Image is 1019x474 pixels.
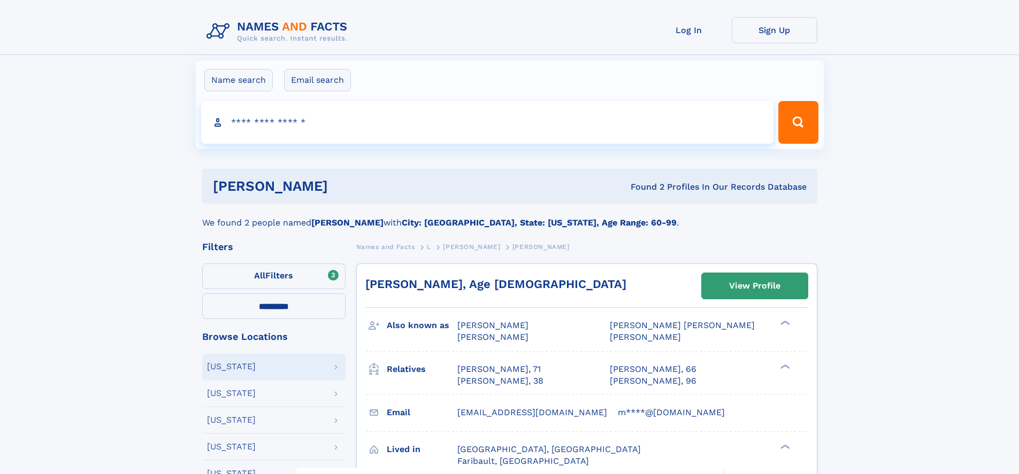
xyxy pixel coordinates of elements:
[457,320,528,330] span: [PERSON_NAME]
[202,17,356,46] img: Logo Names and Facts
[207,416,256,424] div: [US_STATE]
[207,389,256,398] div: [US_STATE]
[457,363,541,375] a: [PERSON_NAME], 71
[356,240,415,253] a: Names and Facts
[387,403,457,422] h3: Email
[427,240,431,253] a: L
[207,442,256,451] div: [US_STATE]
[202,263,346,289] label: Filters
[479,181,807,193] div: Found 2 Profiles In Our Records Database
[702,273,808,299] a: View Profile
[387,360,457,378] h3: Relatives
[610,332,681,342] span: [PERSON_NAME]
[457,407,607,417] span: [EMAIL_ADDRESS][DOMAIN_NAME]
[427,243,431,251] span: L
[729,274,780,298] div: View Profile
[443,243,500,251] span: [PERSON_NAME]
[443,240,500,253] a: [PERSON_NAME]
[207,362,256,371] div: [US_STATE]
[202,242,346,252] div: Filters
[610,363,696,375] a: [PERSON_NAME], 66
[387,316,457,335] h3: Also known as
[610,320,755,330] span: [PERSON_NAME] [PERSON_NAME]
[778,101,818,144] button: Search Button
[402,217,677,228] b: City: [GEOGRAPHIC_DATA], State: [US_STATE], Age Range: 60-99
[202,332,346,341] div: Browse Locations
[646,17,732,43] a: Log In
[387,440,457,459] h3: Lived in
[202,204,817,229] div: We found 2 people named with .
[512,243,570,251] span: [PERSON_NAME]
[457,456,589,466] span: Faribault, [GEOGRAPHIC_DATA]
[365,277,626,291] a: [PERSON_NAME], Age [DEMOGRAPHIC_DATA]
[778,443,791,450] div: ❯
[457,332,528,342] span: [PERSON_NAME]
[732,17,817,43] a: Sign Up
[254,270,265,281] span: All
[778,363,791,370] div: ❯
[204,69,273,91] label: Name search
[284,69,351,91] label: Email search
[778,320,791,327] div: ❯
[610,375,696,387] a: [PERSON_NAME], 96
[457,444,641,454] span: [GEOGRAPHIC_DATA], [GEOGRAPHIC_DATA]
[201,101,774,144] input: search input
[311,217,384,228] b: [PERSON_NAME]
[457,375,543,387] a: [PERSON_NAME], 38
[213,180,479,193] h1: [PERSON_NAME]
